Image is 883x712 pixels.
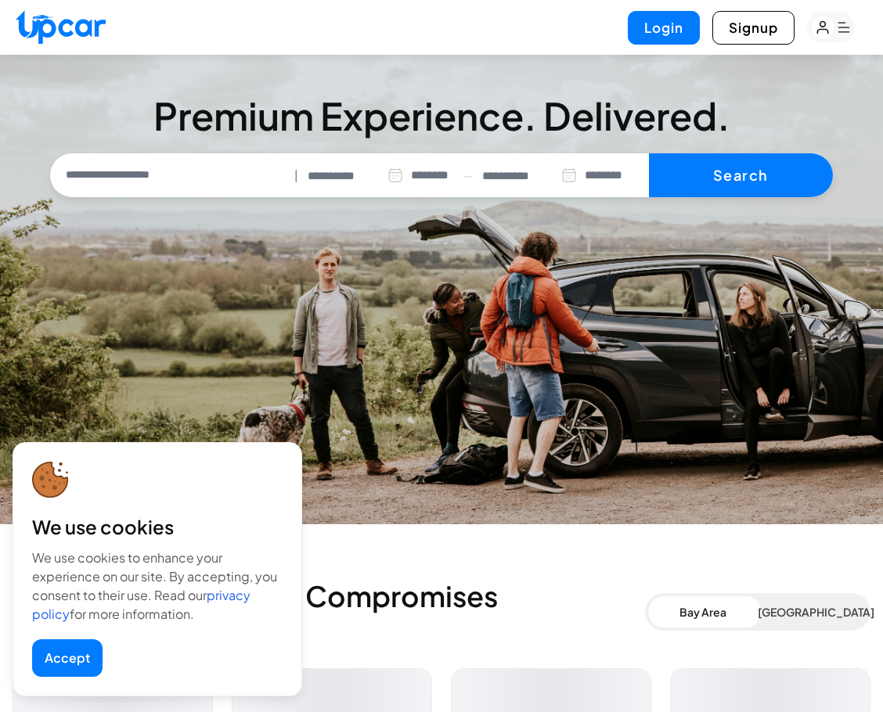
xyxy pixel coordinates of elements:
h3: Premium Experience. Delivered. [50,97,833,135]
button: Search [649,153,833,197]
span: — [463,167,473,185]
button: Accept [32,639,103,677]
button: Login [628,11,700,45]
img: cookie-icon.svg [32,462,69,498]
h2: Handpicked Cars, No Compromises [13,581,645,612]
span: | [294,167,298,185]
button: Signup [712,11,795,45]
button: [GEOGRAPHIC_DATA] [758,596,867,627]
button: Bay Area [648,596,758,627]
div: We use cookies [32,514,283,539]
img: Upcar Logo [16,10,106,44]
p: Evs, Convertibles, Luxury, Newer Cars [13,621,645,643]
div: We use cookies to enhance your experience on our site. By accepting, you consent to their use. Re... [32,548,283,624]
